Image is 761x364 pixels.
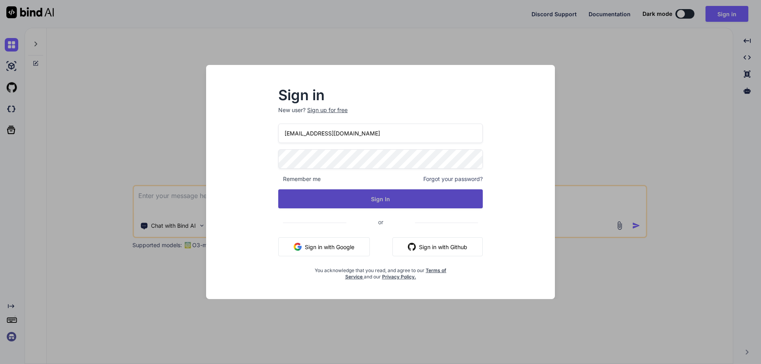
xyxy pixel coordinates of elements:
[392,237,483,256] button: Sign in with Github
[312,263,449,280] div: You acknowledge that you read, and agree to our and our
[346,212,415,232] span: or
[278,175,321,183] span: Remember me
[278,189,483,208] button: Sign In
[294,243,302,251] img: google
[278,89,483,101] h2: Sign in
[307,106,348,114] div: Sign up for free
[345,267,447,280] a: Terms of Service
[278,106,483,124] p: New user?
[382,274,416,280] a: Privacy Policy.
[423,175,483,183] span: Forgot your password?
[408,243,416,251] img: github
[278,124,483,143] input: Login or Email
[278,237,370,256] button: Sign in with Google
